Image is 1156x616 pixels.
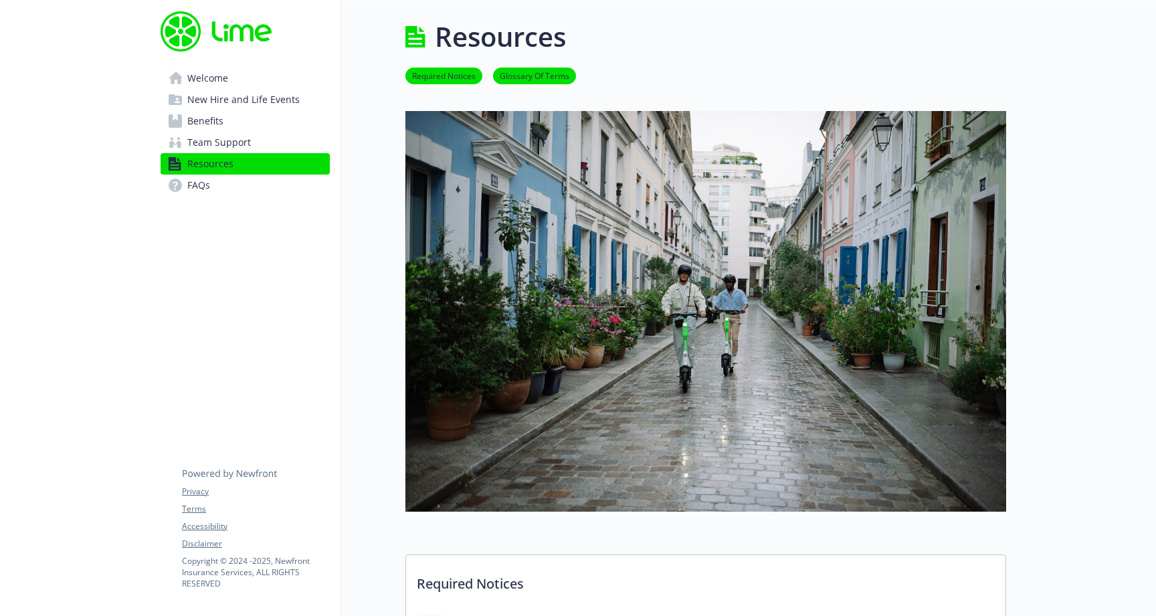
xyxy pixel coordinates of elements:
[187,68,228,89] span: Welcome
[405,69,482,82] a: Required Notices
[161,132,330,153] a: Team Support
[405,111,1006,512] img: resources page banner
[161,175,330,196] a: FAQs
[182,520,329,532] a: Accessibility
[182,503,329,515] a: Terms
[182,486,329,498] a: Privacy
[182,555,329,589] p: Copyright © 2024 - 2025 , Newfront Insurance Services, ALL RIGHTS RESERVED
[161,110,330,132] a: Benefits
[182,538,329,550] a: Disclaimer
[161,153,330,175] a: Resources
[435,17,566,57] h1: Resources
[161,89,330,110] a: New Hire and Life Events
[161,68,330,89] a: Welcome
[493,69,576,82] a: Glossary Of Terms
[187,132,251,153] span: Team Support
[187,175,210,196] span: FAQs
[187,110,223,132] span: Benefits
[406,555,1005,605] p: Required Notices
[187,153,233,175] span: Resources
[187,89,300,110] span: New Hire and Life Events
